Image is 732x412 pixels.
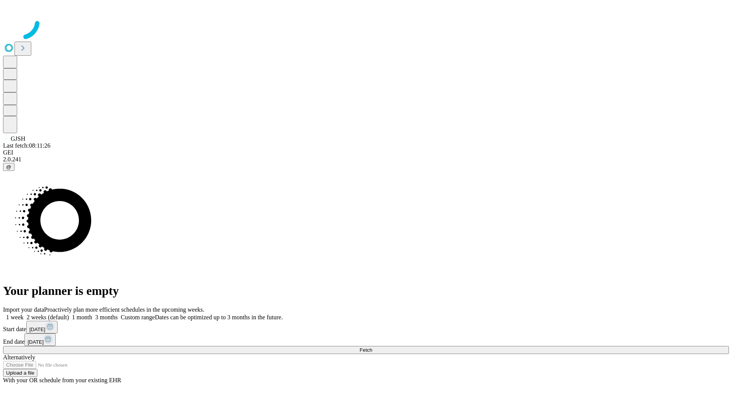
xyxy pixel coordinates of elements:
[3,346,729,354] button: Fetch
[3,377,121,383] span: With your OR schedule from your existing EHR
[121,314,155,320] span: Custom range
[27,339,43,345] span: [DATE]
[360,347,372,353] span: Fetch
[3,284,729,298] h1: Your planner is empty
[27,314,69,320] span: 2 weeks (default)
[3,354,35,360] span: Alternatively
[3,163,14,171] button: @
[72,314,92,320] span: 1 month
[3,142,50,149] span: Last fetch: 08:11:26
[3,321,729,333] div: Start date
[3,333,729,346] div: End date
[11,135,25,142] span: GJSH
[155,314,283,320] span: Dates can be optimized up to 3 months in the future.
[95,314,118,320] span: 3 months
[29,327,45,332] span: [DATE]
[6,314,24,320] span: 1 week
[6,164,11,170] span: @
[3,149,729,156] div: GEI
[26,321,58,333] button: [DATE]
[3,156,729,163] div: 2.0.241
[24,333,56,346] button: [DATE]
[3,369,37,377] button: Upload a file
[3,306,44,313] span: Import your data
[44,306,204,313] span: Proactively plan more efficient schedules in the upcoming weeks.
